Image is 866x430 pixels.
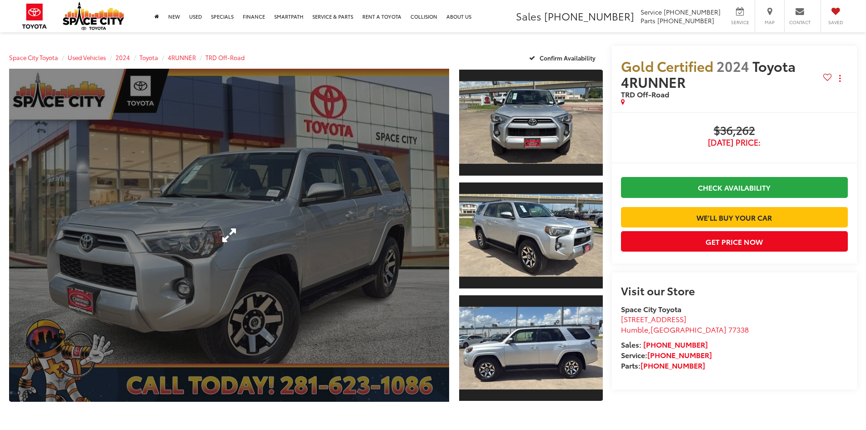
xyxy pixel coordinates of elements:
[205,53,245,61] a: TRD Off-Road
[789,19,811,25] span: Contact
[647,349,712,360] a: [PHONE_NUMBER]
[621,138,848,147] span: [DATE] Price:
[9,69,449,402] a: Expand Photo 0
[63,2,124,30] img: Space City Toyota
[621,89,669,99] span: TRD Off-Road
[540,54,596,62] span: Confirm Availability
[621,349,712,360] strong: Service:
[641,16,656,25] span: Parts
[826,19,846,25] span: Saved
[832,71,848,86] button: Actions
[168,53,196,61] a: 4RUNNER
[457,194,604,277] img: 2024 Toyota 4RUNNER TRD Off-Road
[621,177,848,197] a: Check Availability
[621,360,705,370] strong: Parts:
[716,56,749,76] span: 2024
[621,56,796,91] span: Toyota 4RUNNER
[621,304,681,314] strong: Space City Toyota
[730,19,750,25] span: Service
[641,360,705,370] a: [PHONE_NUMBER]
[459,182,603,289] a: Expand Photo 2
[516,9,541,23] span: Sales
[115,53,130,61] a: 2024
[457,307,604,389] img: 2024 Toyota 4RUNNER TRD Off-Road
[657,16,714,25] span: [PHONE_NUMBER]
[9,53,58,61] a: Space City Toyota
[457,81,604,164] img: 2024 Toyota 4RUNNER TRD Off-Road
[140,53,158,61] a: Toyota
[544,9,634,23] span: [PHONE_NUMBER]
[68,53,106,61] a: Used Vehicles
[524,50,603,66] button: Confirm Availability
[621,207,848,228] a: We'll Buy Your Car
[621,56,713,76] span: Gold Certified
[459,294,603,402] a: Expand Photo 3
[621,339,641,349] span: Sales:
[839,75,841,82] span: dropdown dots
[621,124,848,138] span: $36,262
[760,19,780,25] span: Map
[651,324,726,334] span: [GEOGRAPHIC_DATA]
[621,284,848,296] h2: Visit our Store
[621,314,749,334] a: [STREET_ADDRESS] Humble,[GEOGRAPHIC_DATA] 77338
[643,339,708,349] a: [PHONE_NUMBER]
[728,324,749,334] span: 77338
[621,314,686,324] span: [STREET_ADDRESS]
[621,324,749,334] span: ,
[664,7,721,16] span: [PHONE_NUMBER]
[621,324,648,334] span: Humble
[621,231,848,252] button: Get Price Now
[641,7,662,16] span: Service
[459,69,603,177] a: Expand Photo 1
